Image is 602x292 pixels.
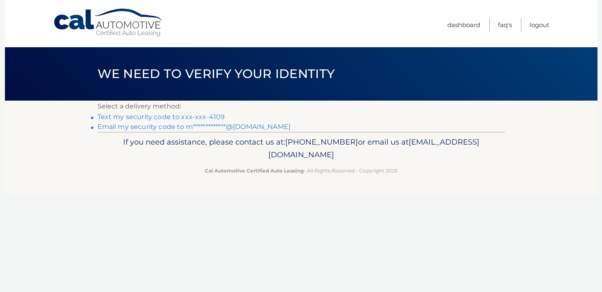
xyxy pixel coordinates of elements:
p: If you need assistance, please contact us at: or email us at [103,136,500,162]
span: We need to verify your identity [98,66,335,81]
a: FAQ's [498,18,512,32]
p: - All Rights Reserved - Copyright 2025 [103,166,500,175]
p: Select a delivery method: [98,101,505,112]
a: Logout [530,18,549,32]
a: Cal Automotive [53,8,164,37]
span: [PHONE_NUMBER] [285,137,358,147]
a: Dashboard [447,18,480,32]
a: Text my security code to xxx-xxx-4109 [98,113,225,121]
strong: Cal Automotive Certified Auto Leasing [205,168,304,174]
